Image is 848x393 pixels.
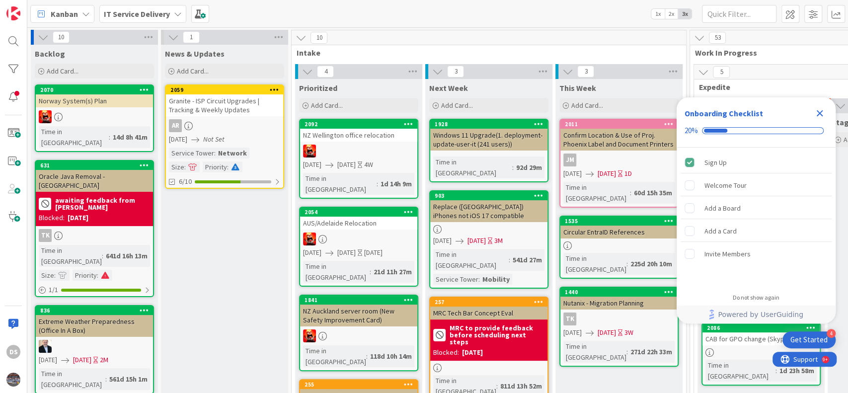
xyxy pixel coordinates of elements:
[305,297,417,304] div: 1841
[430,191,547,222] div: 903Replace ([GEOGRAPHIC_DATA]) iPhones not iOS 17 compatible
[733,294,779,302] div: Do not show again
[51,8,78,20] span: Kanban
[512,162,514,173] span: :
[704,248,751,260] div: Invite Members
[560,217,678,238] div: 1535Circular EntraID References
[563,182,630,204] div: Time in [GEOGRAPHIC_DATA]
[498,381,544,392] div: 811d 13h 52m
[177,67,209,76] span: Add Card...
[685,126,698,135] div: 20%
[169,119,182,132] div: AR
[366,351,368,362] span: :
[36,85,153,107] div: 2070Norway System(s) Plan
[40,86,153,93] div: 2070
[565,121,678,128] div: 2011
[598,168,616,179] span: [DATE]
[782,331,836,348] div: Open Get Started checklist, remaining modules: 4
[560,288,678,310] div: 1440Nutanix - Migration Planning
[681,243,832,265] div: Invite Members is incomplete.
[40,307,153,314] div: 836
[665,9,678,19] span: 2x
[563,327,582,338] span: [DATE]
[430,129,547,151] div: Windows 11 Upgrade(1. deployment-update-user-it (241 users))
[104,9,170,19] b: IT Service Delivery
[563,341,626,363] div: Time in [GEOGRAPHIC_DATA]
[6,373,20,387] img: avatar
[300,208,417,217] div: 2054
[370,266,371,277] span: :
[300,129,417,142] div: NZ Wellington office relocation
[300,233,417,245] div: VN
[560,313,678,325] div: TK
[433,347,459,358] div: Blocked:
[702,323,820,345] div: 2086CAB for GPO change (Skype related)
[100,355,108,365] div: 2M
[681,220,832,242] div: Add a Card is incomplete.
[790,335,828,345] div: Get Started
[651,9,665,19] span: 1x
[73,270,97,281] div: Priority
[166,119,283,132] div: AR
[682,306,831,323] a: Powered by UserGuiding
[560,288,678,297] div: 1440
[39,368,105,390] div: Time in [GEOGRAPHIC_DATA]
[300,120,417,142] div: 2092NZ Wellington office relocation
[47,67,78,76] span: Add Card...
[39,126,109,148] div: Time in [GEOGRAPHIC_DATA]
[337,247,356,258] span: [DATE]
[704,157,727,168] div: Sign Up
[203,135,225,144] i: Not Set
[559,83,596,93] span: This Week
[97,270,98,281] span: :
[36,85,153,94] div: 2070
[430,120,547,151] div: 1928Windows 11 Upgrade(1. deployment-update-user-it (241 users))
[435,299,547,306] div: 257
[166,85,283,116] div: 2059Granite - ISP Circuit Upgrades | Tracking & Weekly Updates
[303,173,377,195] div: Time in [GEOGRAPHIC_DATA]
[303,145,316,157] img: VN
[50,4,55,12] div: 9+
[435,121,547,128] div: 1928
[681,197,832,219] div: Add a Board is incomplete.
[21,1,45,13] span: Support
[510,254,544,265] div: 541d 27m
[628,346,675,357] div: 271d 22h 33m
[39,340,52,353] img: HO
[598,327,616,338] span: [DATE]
[626,346,628,357] span: :
[305,209,417,216] div: 2054
[214,148,216,158] span: :
[704,202,741,214] div: Add a Board
[560,129,678,151] div: Confirm Location & Use of Proj. Phoenix Label and Document Printers
[165,49,225,59] span: News & Updates
[169,134,187,145] span: [DATE]
[827,329,836,338] div: 4
[626,258,628,269] span: :
[462,347,483,358] div: [DATE]
[39,110,52,123] img: VN
[364,159,373,170] div: 4W
[179,176,192,187] span: 6/10
[166,94,283,116] div: Granite - ISP Circuit Upgrades | Tracking & Weekly Updates
[317,66,334,78] span: 4
[467,236,486,246] span: [DATE]
[39,245,102,267] div: Time in [GEOGRAPHIC_DATA]
[299,83,337,93] span: Prioritized
[311,101,343,110] span: Add Card...
[169,148,214,158] div: Service Tower
[450,324,544,345] b: MRC to provide feedback before scheduling next steps
[560,217,678,226] div: 1535
[707,324,820,331] div: 2086
[183,31,200,43] span: 1
[563,154,576,166] div: JM
[105,374,107,385] span: :
[40,162,153,169] div: 631
[305,381,417,388] div: 255
[102,250,103,261] span: :
[630,187,631,198] span: :
[509,254,510,265] span: :
[433,249,509,271] div: Time in [GEOGRAPHIC_DATA]
[110,132,150,143] div: 14d 8h 41m
[49,285,58,295] span: 1 / 1
[36,229,153,242] div: TK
